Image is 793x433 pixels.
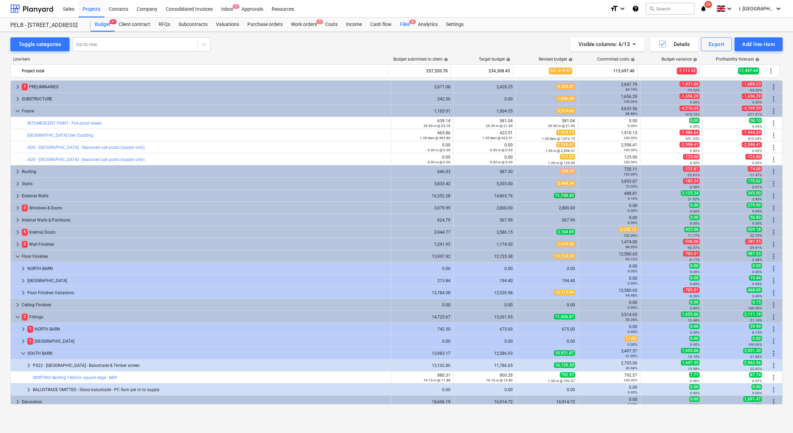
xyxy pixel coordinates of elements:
[690,149,700,153] small: 0.00%
[680,81,700,87] span: -1,931.06
[680,130,700,135] span: -1,486.64
[567,57,573,62] span: help
[769,204,778,212] span: More actions
[690,125,700,128] small: 0.00%
[115,18,154,31] div: Client contract
[13,95,22,103] span: keyboard_arrow_right
[623,100,637,103] small: 100.00%
[747,112,762,116] small: -371.91%
[13,168,22,176] span: keyboard_arrow_right
[13,192,22,200] span: keyboard_arrow_right
[456,118,513,128] div: 581.04
[597,57,635,62] div: Committed costs
[13,180,22,188] span: keyboard_arrow_right
[391,65,448,76] div: 257,520.70
[19,337,27,345] span: keyboard_arrow_right
[91,18,115,31] div: Budget
[749,215,762,220] span: 56.80
[769,83,778,91] span: More actions
[505,57,510,62] span: help
[409,19,416,24] span: 2
[13,107,22,115] span: keyboard_arrow_down
[154,18,174,31] a: RFQs
[394,206,450,210] div: 3,079.99
[13,216,22,224] span: keyboard_arrow_right
[581,82,637,92] div: 2,647.79
[556,181,575,186] span: 5,488.34
[658,40,690,49] div: Details
[428,160,450,164] small: 0.00 nr @ 0.00
[747,227,762,232] span: 929.18
[769,228,778,236] span: More actions
[683,154,700,160] span: -125.00
[745,154,762,160] span: -125.00
[685,137,700,141] small: -351.03%
[233,4,239,9] span: 1
[692,57,697,62] span: help
[22,241,28,247] span: 2
[243,18,287,31] a: Purchase orders
[19,349,27,358] span: keyboard_arrow_down
[287,18,321,31] a: Work orders1
[752,197,762,201] small: 2.85%
[769,277,778,285] span: More actions
[752,258,762,262] small: 3.48%
[754,57,759,62] span: help
[628,124,637,128] small: 0.00%
[769,361,778,370] span: More actions
[394,254,450,259] div: 13,997.92
[581,130,637,140] div: 1,910.15
[725,4,733,13] i: keyboard_arrow_down
[752,149,762,153] small: 0.00%
[91,18,115,31] a: Budget9+
[19,40,61,49] div: Toggle categories
[623,136,637,140] small: 100.00%
[581,252,637,261] div: 12,580.65
[689,118,700,123] span: 0.00
[769,264,778,273] span: More actions
[454,65,510,76] div: 234,308.45
[581,167,637,177] div: 720.11
[750,234,762,237] small: 22.70%
[742,81,762,87] span: -1,688.23
[623,234,637,237] small: 102.09%
[316,19,323,24] span: 1
[690,222,700,225] small: 0.00%
[688,197,700,201] small: 21.02%
[33,375,118,380] a: SKIRTING Skirting 140mm square edge - MDF
[689,215,700,220] span: 0.00
[456,181,513,186] div: 5,303.00
[423,124,450,128] small: 26.90 m @ 23.76
[456,97,513,101] div: 0.00
[716,57,759,62] div: Profitability forecast
[394,181,450,186] div: 5,833.42
[626,88,637,91] small: 60.74%
[578,40,636,49] div: Visible columns : 6/13
[13,313,22,321] span: keyboard_arrow_down
[539,57,573,62] div: Revised budget
[519,206,575,210] div: 2,800.00
[742,106,762,111] span: -4,109.59
[456,242,513,247] div: 1,174.50
[681,190,700,196] span: 3,125.34
[626,257,637,261] small: 93.12%
[689,185,700,189] small: -3.50%
[394,242,450,247] div: 1,291.95
[321,18,342,31] a: Costs
[22,166,388,177] div: Roofing
[456,109,513,114] div: 1,004.55
[752,100,762,104] small: 0.00%
[680,106,700,111] span: -4,210.05
[13,83,22,91] span: keyboard_arrow_right
[519,118,575,128] div: 581.04
[701,37,732,51] button: Export
[749,246,762,250] small: -29.61%
[519,218,575,223] div: 567.99
[22,190,388,201] div: External Walls
[626,184,637,188] small: 72.03%
[735,37,783,51] button: Add line-item
[556,142,575,147] span: 2,598.41
[683,166,700,172] span: -132.81
[27,263,388,274] div: NORTH BARN
[704,1,712,8] span: 39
